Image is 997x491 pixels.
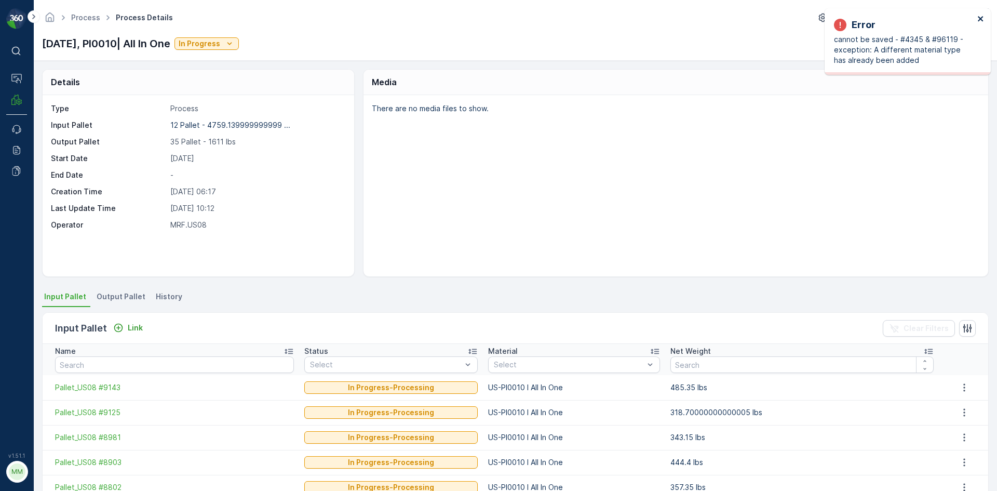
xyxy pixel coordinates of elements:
p: 343.15 lbs [670,432,934,443]
span: v 1.51.1 [6,453,27,459]
p: In Progress-Processing [348,382,434,393]
p: - [170,170,343,180]
button: close [977,15,985,24]
p: Creation Time [51,187,166,197]
p: Start Date [51,153,166,164]
p: Output Pallet [51,137,166,147]
span: History [156,291,182,302]
input: Search [55,356,294,373]
button: MM [6,461,27,483]
p: In Progress-Processing [348,407,434,418]
img: logo [6,8,27,29]
p: Link [128,323,143,333]
p: Operator [51,220,166,230]
button: In Progress-Processing [304,406,478,419]
p: Input Pallet [51,120,166,130]
span: Output Pallet [97,291,145,302]
span: Process Details [114,12,175,23]
p: Last Update Time [51,203,166,214]
p: Status [304,346,328,356]
p: Net Weight [670,346,711,356]
p: Process [170,103,343,114]
p: End Date [51,170,166,180]
p: 35 Pallet - 1611 lbs [170,137,343,147]
p: US-PI0010 I All In One [488,382,660,393]
p: [DATE] 10:12 [170,203,343,214]
p: In Progress [179,38,220,49]
p: US-PI0010 I All In One [488,407,660,418]
p: Select [494,360,644,370]
p: Select [310,360,462,370]
button: In Progress-Processing [304,381,478,394]
p: Input Pallet [55,321,107,336]
p: Name [55,346,76,356]
p: [DATE] [170,153,343,164]
p: Type [51,103,166,114]
a: Pallet_US08 #9143 [55,382,294,393]
p: [DATE] 06:17 [170,187,343,197]
button: In Progress-Processing [304,456,478,469]
p: Material [488,346,518,356]
input: Search [670,356,934,373]
a: Pallet_US08 #8903 [55,457,294,468]
a: Process [71,13,100,22]
button: Clear Filters [883,320,955,337]
p: Media [372,76,397,88]
p: US-PI0010 I All In One [488,432,660,443]
p: There are no media files to show. [372,103,977,114]
p: US-PI0010 I All In One [488,457,660,468]
p: Details [51,76,80,88]
button: In Progress [174,37,239,50]
a: Homepage [44,16,56,24]
div: MM [9,463,25,480]
p: 12 Pallet - 4759.139999999999 ... [170,121,290,129]
a: Pallet_US08 #8981 [55,432,294,443]
span: Input Pallet [44,291,86,302]
p: 444.4 lbs [670,457,934,468]
p: Clear Filters [904,323,949,334]
button: In Progress-Processing [304,431,478,444]
p: Error [852,18,875,32]
p: [DATE], PI0010| All In One [42,36,170,51]
p: cannot be saved - #4345 & #96119 - exception: A different material type has already been added [834,34,974,65]
p: MRF.US08 [170,220,343,230]
p: 318.70000000000005 lbs [670,407,934,418]
p: 485.35 lbs [670,382,934,393]
p: In Progress-Processing [348,432,434,443]
button: Link [109,322,147,334]
a: Pallet_US08 #9125 [55,407,294,418]
p: In Progress-Processing [348,457,434,468]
